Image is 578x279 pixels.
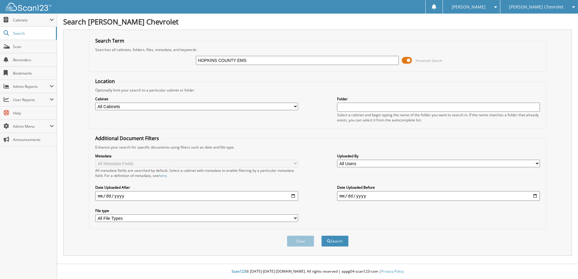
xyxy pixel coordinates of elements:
span: Scan123 [232,269,246,274]
label: File type [95,208,298,213]
span: Bookmarks [13,71,54,76]
span: [PERSON_NAME] [452,5,485,9]
label: Folder [337,96,540,101]
span: Advanced Search [415,58,442,63]
label: Uploaded By [337,153,540,159]
label: Date Uploaded After [95,185,298,190]
span: Search [13,31,53,36]
span: Help [13,111,54,116]
button: Search [321,236,349,247]
span: Scan [13,44,54,49]
div: Optionally limit your search to a particular cabinet or folder [92,88,543,93]
div: Searches all cabinets, folders, files, metadata, and keywords [92,47,543,52]
h1: Search [PERSON_NAME] Chevrolet [63,17,572,27]
span: Admin Reports [13,84,50,89]
input: start [95,191,298,201]
label: Cabinet [95,96,298,101]
div: Enhance your search for specific documents using filters such as date and file type. [92,145,543,150]
span: Reminders [13,57,54,63]
div: Select a cabinet and begin typing the name of the folder you want to search in. If the name match... [337,112,540,123]
legend: Additional Document Filters [92,135,162,142]
span: Admin Menu [13,124,50,129]
legend: Search Term [92,37,127,44]
span: Cabinets [13,18,50,23]
span: Announcements [13,137,54,142]
label: Metadata [95,153,298,159]
div: © [DATE]-[DATE] [DOMAIN_NAME]. All rights reserved | appg04-scan123-com | [57,264,578,279]
a: here [159,173,167,178]
a: Privacy Policy [381,269,404,274]
input: end [337,191,540,201]
span: User Reports [13,97,50,102]
label: Date Uploaded Before [337,185,540,190]
span: [PERSON_NAME] Chevrolet [509,5,563,9]
img: scan123-logo-white.svg [6,3,51,11]
div: All metadata fields are searched by default. Select a cabinet with metadata to enable filtering b... [95,168,298,178]
legend: Location [92,78,118,85]
button: Clear [287,236,314,247]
